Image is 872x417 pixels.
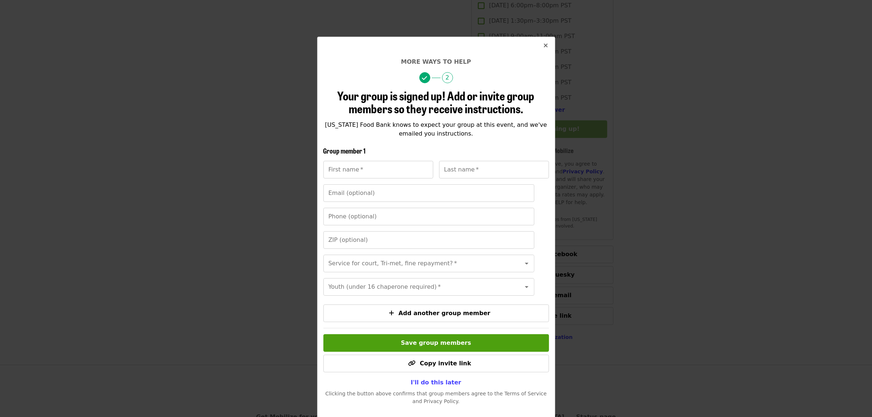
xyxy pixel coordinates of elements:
i: link icon [408,360,415,367]
span: I'll do this later [411,379,461,386]
button: Open [522,258,532,269]
span: Clicking the button above confirms that group members agree to the Terms of Service and Privacy P... [325,391,547,404]
input: ZIP (optional) [323,231,534,249]
button: Copy invite link [323,355,549,372]
button: Close [537,37,555,55]
button: Save group members [323,334,549,352]
span: Copy invite link [420,360,471,367]
span: 2 [442,72,453,83]
span: [US_STATE] Food Bank knows to expect your group at this event, and we've emailed you instructions. [325,121,547,137]
span: Add another group member [398,310,490,317]
span: Your group is signed up! Add or invite group members so they receive instructions. [338,87,535,117]
i: check icon [422,75,427,82]
span: Group member 1 [323,146,366,155]
input: Email (optional) [323,184,534,202]
i: plus icon [389,310,394,317]
input: Last name [439,161,549,178]
input: First name [323,161,433,178]
input: Phone (optional) [323,208,534,225]
button: I'll do this later [405,375,467,390]
button: Open [522,282,532,292]
span: Save group members [401,339,471,346]
i: times icon [544,42,548,49]
button: Add another group member [323,305,549,322]
span: More ways to help [401,58,471,65]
